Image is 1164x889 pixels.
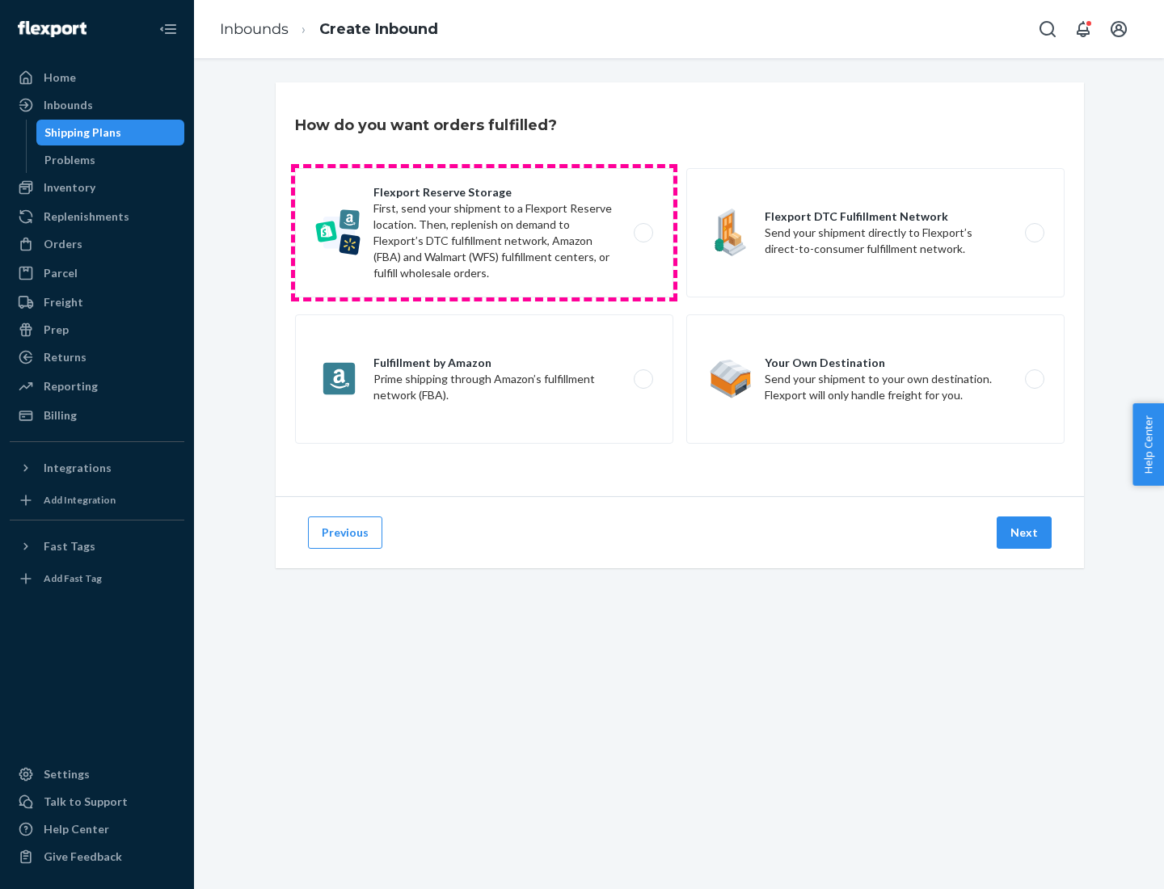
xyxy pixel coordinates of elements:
div: Orders [44,236,82,252]
div: Parcel [44,265,78,281]
div: Returns [44,349,86,365]
a: Help Center [10,816,184,842]
div: Billing [44,407,77,423]
button: Previous [308,516,382,549]
button: Give Feedback [10,844,184,870]
a: Inventory [10,175,184,200]
div: Shipping Plans [44,124,121,141]
a: Returns [10,344,184,370]
div: Inventory [44,179,95,196]
button: Fast Tags [10,533,184,559]
button: Open notifications [1067,13,1099,45]
div: Talk to Support [44,794,128,810]
a: Inbounds [220,20,289,38]
div: Freight [44,294,83,310]
a: Create Inbound [319,20,438,38]
div: Home [44,70,76,86]
ol: breadcrumbs [207,6,451,53]
div: Inbounds [44,97,93,113]
div: Prep [44,322,69,338]
div: Add Integration [44,493,116,507]
a: Settings [10,761,184,787]
a: Reporting [10,373,184,399]
a: Orders [10,231,184,257]
div: Give Feedback [44,849,122,865]
a: Talk to Support [10,789,184,815]
button: Open account menu [1103,13,1135,45]
a: Parcel [10,260,184,286]
button: Open Search Box [1031,13,1064,45]
a: Shipping Plans [36,120,185,145]
a: Add Fast Tag [10,566,184,592]
button: Integrations [10,455,184,481]
a: Home [10,65,184,91]
img: Flexport logo [18,21,86,37]
h3: How do you want orders fulfilled? [295,115,557,136]
div: Fast Tags [44,538,95,554]
button: Next [997,516,1052,549]
a: Prep [10,317,184,343]
div: Settings [44,766,90,782]
a: Replenishments [10,204,184,230]
a: Inbounds [10,92,184,118]
div: Reporting [44,378,98,394]
a: Add Integration [10,487,184,513]
button: Close Navigation [152,13,184,45]
a: Problems [36,147,185,173]
div: Problems [44,152,95,168]
a: Billing [10,402,184,428]
div: Replenishments [44,209,129,225]
div: Integrations [44,460,112,476]
a: Freight [10,289,184,315]
button: Help Center [1132,403,1164,486]
div: Add Fast Tag [44,571,102,585]
div: Help Center [44,821,109,837]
